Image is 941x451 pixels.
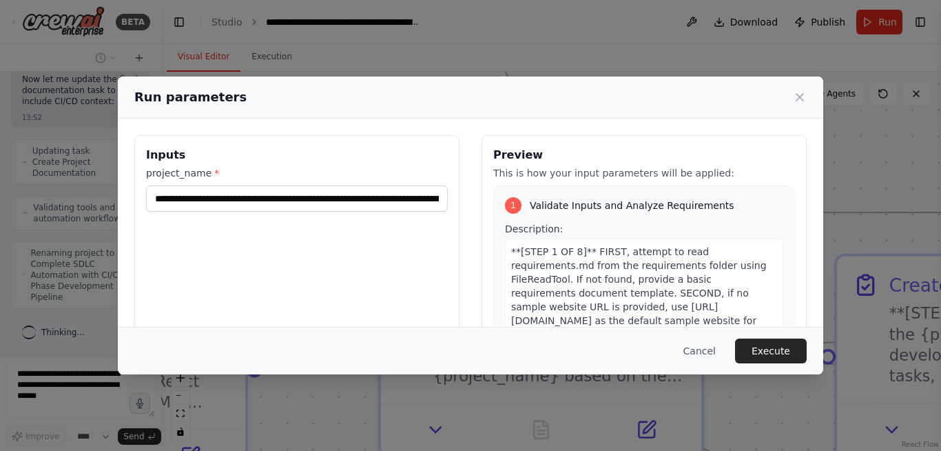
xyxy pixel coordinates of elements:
[146,166,448,180] label: project_name
[672,339,727,363] button: Cancel
[505,197,521,214] div: 1
[505,223,563,234] span: Description:
[493,166,795,180] p: This is how your input parameters will be applied:
[134,88,247,107] h2: Run parameters
[493,147,795,163] h3: Preview
[530,199,734,212] span: Validate Inputs and Analyze Requirements
[146,147,448,163] h3: Inputs
[511,246,767,368] span: **[STEP 1 OF 8]** FIRST, attempt to read requirements.md from the requirements folder using FileR...
[735,339,807,363] button: Execute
